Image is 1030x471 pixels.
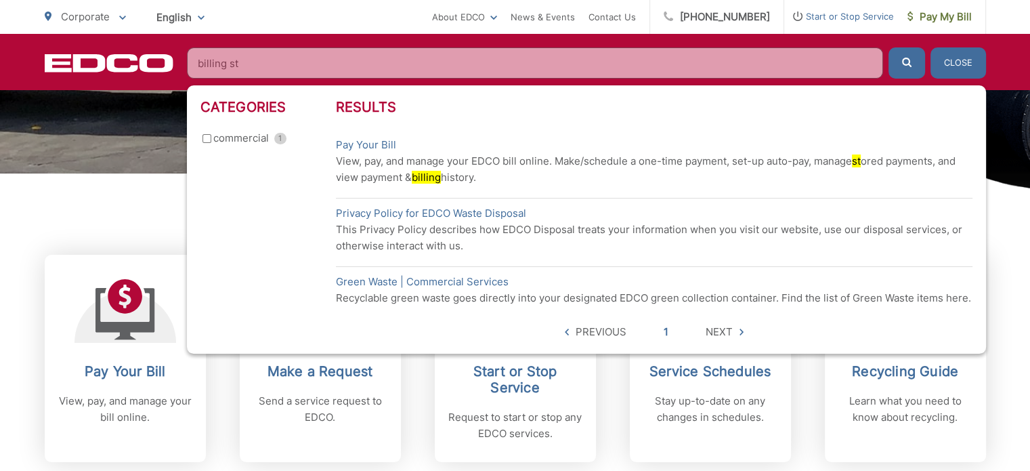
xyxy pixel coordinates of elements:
[838,363,972,380] h2: Recycling Guide
[706,324,733,340] span: Next
[45,255,206,462] a: Pay Your Bill View, pay, and manage your bill online.
[61,10,110,23] span: Corporate
[448,409,582,442] p: Request to start or stop any EDCO services.
[336,222,972,254] p: This Privacy Policy describes how EDCO Disposal treats your information when you visit our websit...
[511,9,575,25] a: News & Events
[45,54,173,73] a: EDCD logo. Return to the homepage.
[146,5,215,29] span: English
[412,171,441,184] mark: billing
[240,255,401,462] a: Make a Request Send a service request to EDCO.
[838,393,972,426] p: Learn what you need to know about recycling.
[187,47,883,79] input: Search
[202,134,211,143] input: commercial 1
[200,99,336,115] h3: Categories
[336,137,396,153] a: Pay Your Bill
[58,363,192,380] h2: Pay Your Bill
[630,255,791,462] a: Service Schedules Stay up-to-date on any changes in schedules.
[888,47,925,79] button: Submit the search query.
[274,133,286,144] span: 1
[643,393,777,426] p: Stay up-to-date on any changes in schedules.
[852,155,861,167] mark: st
[336,205,526,222] a: Privacy Policy for EDCO Waste Disposal
[336,153,972,186] p: View, pay, and manage your EDCO bill online. Make/schedule a one-time payment, set-up auto-pay, m...
[907,9,972,25] span: Pay My Bill
[930,47,986,79] button: Close
[213,130,269,146] span: commercial
[336,290,972,306] p: Recyclable green waste goes directly into your designated EDCO green collection container. Find t...
[588,9,636,25] a: Contact Us
[58,393,192,426] p: View, pay, and manage your bill online.
[664,324,668,340] a: 1
[253,393,387,426] p: Send a service request to EDCO.
[825,255,986,462] a: Recycling Guide Learn what you need to know about recycling.
[253,363,387,380] h2: Make a Request
[336,274,509,290] a: Green Waste | Commercial Services
[448,363,582,396] h2: Start or Stop Service
[336,99,972,115] h3: Results
[643,363,777,380] h2: Service Schedules
[576,324,626,340] span: Previous
[432,9,497,25] a: About EDCO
